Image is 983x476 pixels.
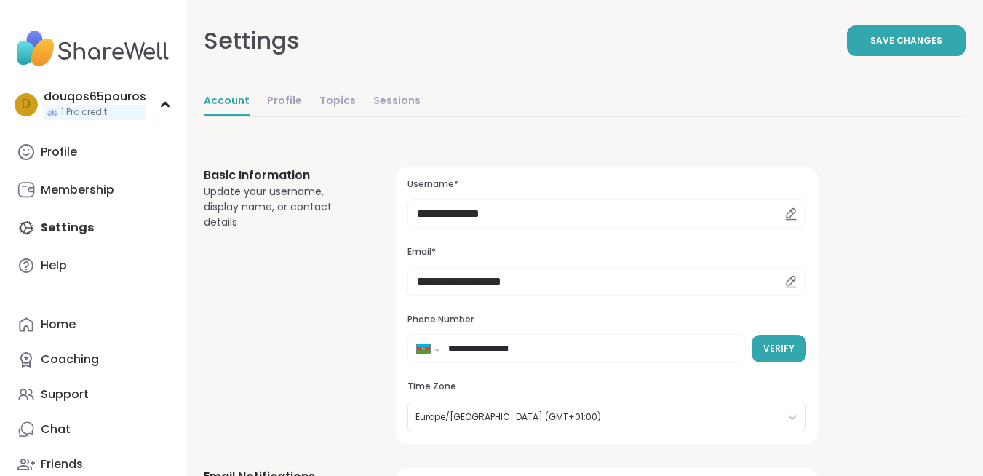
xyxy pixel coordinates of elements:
a: Chat [12,412,174,447]
div: Update your username, display name, or contact details [204,184,361,230]
h3: Email* [407,246,806,258]
img: ShareWell Nav Logo [12,23,174,74]
div: Settings [204,23,300,58]
div: Coaching [41,352,99,368]
a: Support [12,377,174,412]
a: Help [12,248,174,283]
div: Support [41,386,89,402]
a: Membership [12,172,174,207]
a: Topics [319,87,356,116]
a: Account [204,87,250,116]
a: Coaching [12,342,174,377]
h3: Phone Number [407,314,806,326]
h3: Username* [407,178,806,191]
div: Membership [41,182,114,198]
h3: Time Zone [407,381,806,393]
button: Verify [752,335,806,362]
div: Home [41,317,76,333]
a: Profile [267,87,302,116]
a: Profile [12,135,174,170]
span: 1 Pro credit [61,106,107,119]
div: Friends [41,456,83,472]
div: douqos65pouros [44,89,146,105]
a: Home [12,307,174,342]
div: Chat [41,421,71,437]
button: Save Changes [847,25,966,56]
h3: Basic Information [204,167,361,184]
div: Profile [41,144,77,160]
span: Save Changes [870,34,942,47]
span: Verify [763,342,795,355]
span: d [22,95,31,114]
a: Sessions [373,87,421,116]
div: Help [41,258,67,274]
